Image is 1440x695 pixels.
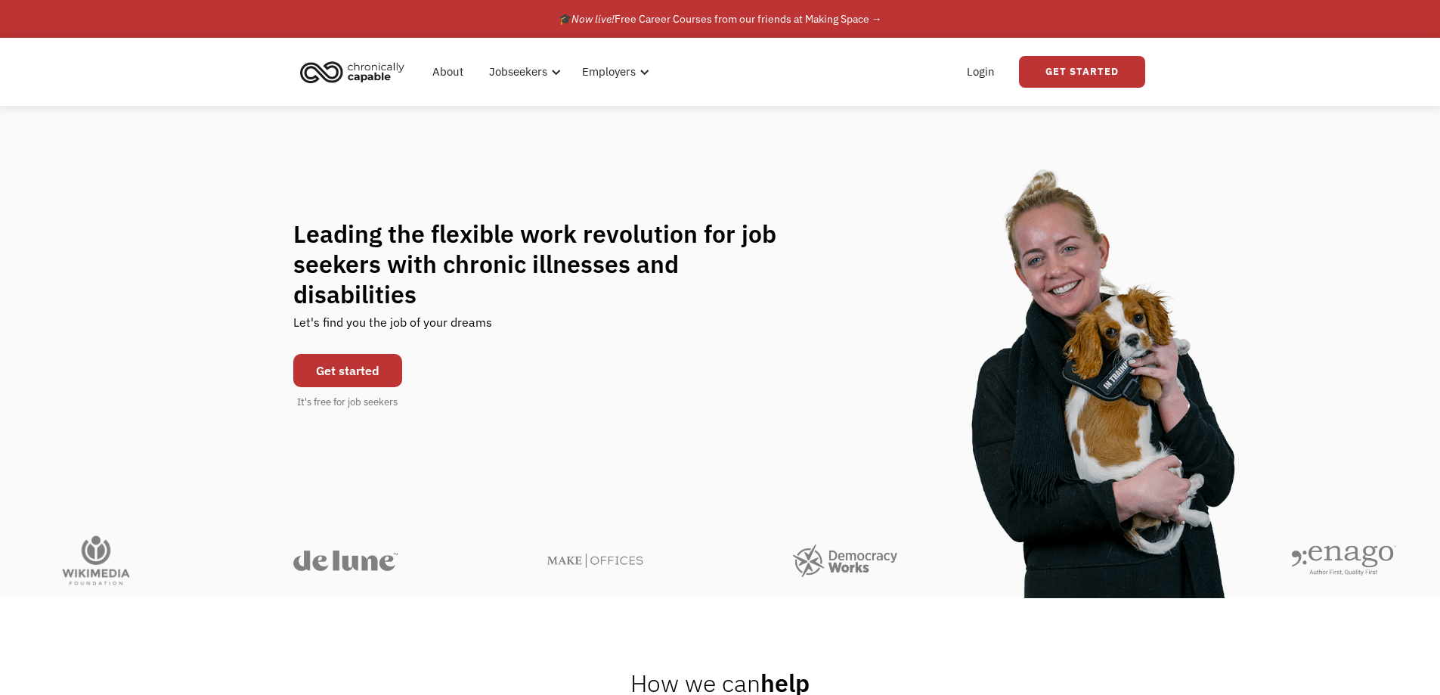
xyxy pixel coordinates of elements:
a: Get Started [1019,56,1145,88]
h1: Leading the flexible work revolution for job seekers with chronic illnesses and disabilities [293,219,806,309]
a: Login [958,48,1004,96]
div: Jobseekers [480,48,565,96]
div: Jobseekers [489,63,547,81]
a: Get started [293,354,402,387]
a: home [296,55,416,88]
div: Employers [582,63,636,81]
div: Employers [573,48,654,96]
a: About [423,48,472,96]
img: Chronically Capable logo [296,55,409,88]
div: 🎓 Free Career Courses from our friends at Making Space → [559,10,882,28]
div: Let's find you the job of your dreams [293,309,492,346]
em: Now live! [571,12,615,26]
div: It's free for job seekers [297,395,398,410]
